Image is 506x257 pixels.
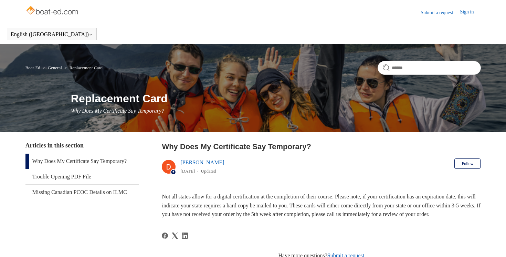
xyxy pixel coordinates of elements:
li: Boat-Ed [25,65,42,70]
span: Not all states allow for a digital certification at the completion of their course. Please note, ... [162,194,480,217]
a: Why Does My Certificate Say Temporary? [25,154,139,169]
li: General [41,65,63,70]
a: Submit a request [421,9,460,16]
span: Articles in this section [25,142,84,149]
input: Search [378,61,481,75]
svg: Share this page on LinkedIn [182,233,188,239]
a: Facebook [162,233,168,239]
h2: Why Does My Certificate Say Temporary? [162,141,481,152]
time: 03/01/2024, 17:22 [180,168,195,174]
button: English ([GEOGRAPHIC_DATA]) [11,31,93,38]
li: Updated [201,168,216,174]
a: General [48,65,62,70]
img: Boat-Ed Help Center home page [25,4,80,18]
svg: Share this page on X Corp [172,233,178,239]
span: Why Does My Certificate Say Temporary? [71,108,164,114]
a: Boat-Ed [25,65,40,70]
a: Missing Canadian PCOC Details on ILMC [25,185,139,200]
a: Sign in [460,8,481,17]
button: Follow Article [454,158,481,169]
div: Live chat [483,234,501,252]
a: LinkedIn [182,233,188,239]
a: Replacement Card [70,65,103,70]
li: Replacement Card [63,65,103,70]
a: X Corp [172,233,178,239]
a: Trouble Opening PDF File [25,169,139,184]
a: [PERSON_NAME] [180,160,224,165]
svg: Share this page on Facebook [162,233,168,239]
h1: Replacement Card [71,90,481,107]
